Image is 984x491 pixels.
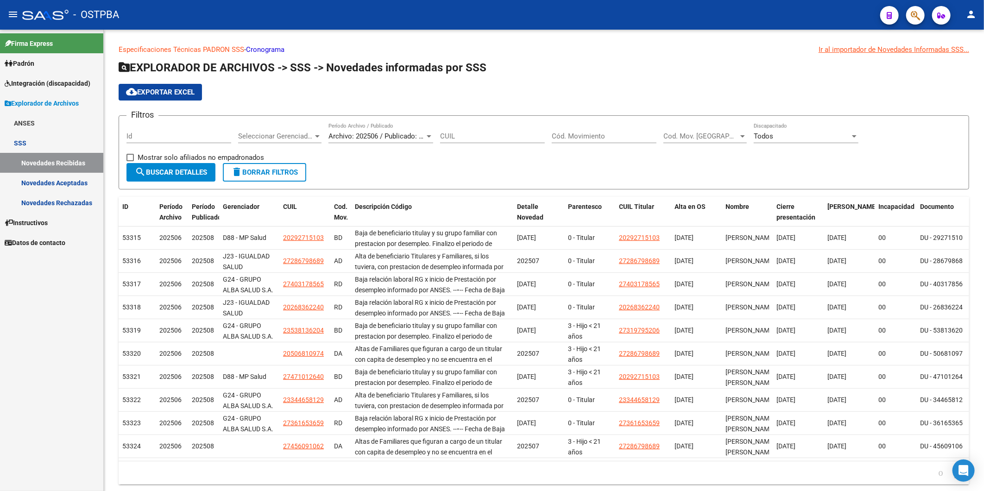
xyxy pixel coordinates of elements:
[920,373,963,380] span: DU - 47101264
[223,373,266,380] span: D88 - MP Salud
[675,280,694,288] span: [DATE]
[355,203,412,210] span: Descripción Código
[355,415,505,433] span: Baja relación laboral RG x inicio de Prestación por desempleo informado por ANSES. -- -- Fecha de...
[725,280,775,288] span: [PERSON_NAME]
[920,350,963,357] span: DU - 50681097
[159,257,182,264] span: 202506
[568,345,601,363] span: 3 - Hijo < 21 años
[934,468,947,478] a: go to previous page
[920,396,963,403] span: DU - 34465812
[517,280,536,288] span: [DATE]
[283,280,324,288] span: 27403178565
[5,98,79,108] span: Explorador de Archivos
[334,442,342,450] span: DA
[965,9,977,20] mat-icon: person
[517,257,539,264] span: 202507
[334,280,342,288] span: RD
[219,197,279,238] datatable-header-cell: Gerenciador
[878,325,913,336] div: 00
[950,468,963,478] a: go to next page
[283,234,324,241] span: 20292715103
[517,350,539,357] span: 202507
[819,44,969,55] div: Ir al importador de Novedades Informadas SSS...
[334,350,342,357] span: DA
[725,327,775,334] span: [PERSON_NAME]
[725,368,775,386] span: [PERSON_NAME] [PERSON_NAME]
[568,322,601,340] span: 3 - Hijo < 21 años
[878,233,913,243] div: 00
[675,203,706,210] span: Alta en OS
[188,197,219,238] datatable-header-cell: Período Publicado
[920,280,963,288] span: DU - 40317856
[457,309,460,317] strong: -
[920,303,963,311] span: DU - 26836224
[878,203,915,210] span: Incapacidad
[619,327,660,334] span: 27319795206
[355,438,502,487] span: Altas de Familiares que figuran a cargo de un titular con capita de desempleo y no se encuentra e...
[159,234,182,241] span: 202506
[878,256,913,266] div: 00
[952,460,975,482] div: Open Intercom Messenger
[223,163,306,182] button: Borrar Filtros
[517,419,536,427] span: [DATE]
[122,442,141,450] span: 53324
[568,303,595,311] span: 0 - Titular
[457,425,460,433] strong: -
[122,257,141,264] span: 53316
[283,203,297,210] span: CUIL
[5,238,65,248] span: Datos de contacto
[126,86,137,97] mat-icon: cloud_download
[122,396,141,403] span: 53322
[159,303,182,311] span: 202506
[119,84,202,101] button: Exportar EXCEL
[725,257,775,264] span: [PERSON_NAME]
[776,419,795,427] span: [DATE]
[619,396,660,403] span: 23344658129
[122,234,141,241] span: 53315
[663,132,738,140] span: Cod. Mov. [GEOGRAPHIC_DATA]
[517,396,539,403] span: 202507
[827,303,846,311] span: [DATE]
[619,350,660,357] span: 27286798689
[878,441,913,452] div: 00
[5,38,53,49] span: Firma Express
[725,415,775,433] span: [PERSON_NAME] [PERSON_NAME]
[122,350,141,357] span: 53320
[5,78,90,88] span: Integración (discapacidad)
[619,234,660,241] span: 20292715103
[619,257,660,264] span: 27286798689
[568,438,601,456] span: 3 - Hijo < 21 años
[619,419,660,427] span: 27361653659
[827,327,846,334] span: [DATE]
[122,419,141,427] span: 53323
[283,373,324,380] span: 27471012640
[878,302,913,313] div: 00
[159,350,182,357] span: 202506
[725,438,775,456] span: [PERSON_NAME] [PERSON_NAME]
[827,203,879,210] span: [PERSON_NAME].
[916,197,967,238] datatable-header-cell: Documento
[159,396,182,403] span: 202506
[619,373,660,380] span: 20292715103
[517,373,536,380] span: [DATE]
[878,348,913,359] div: 00
[568,368,601,386] span: 3 - Hijo < 21 años
[334,373,342,380] span: BD
[192,203,221,221] span: Período Publicado
[231,168,298,176] span: Borrar Filtros
[517,327,536,334] span: [DATE]
[615,197,671,238] datatable-header-cell: CUIL Titular
[920,203,954,210] span: Documento
[568,203,602,210] span: Parentesco
[619,203,654,210] span: CUIL Titular
[192,234,214,241] span: 202508
[119,197,156,238] datatable-header-cell: ID
[192,442,214,450] span: 202508
[457,286,460,294] strong: -
[568,419,595,427] span: 0 - Titular
[330,197,351,238] datatable-header-cell: Cod. Mov.
[334,327,342,334] span: BD
[119,44,969,55] p: -
[246,45,284,54] a: Cronograma
[776,327,795,334] span: [DATE]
